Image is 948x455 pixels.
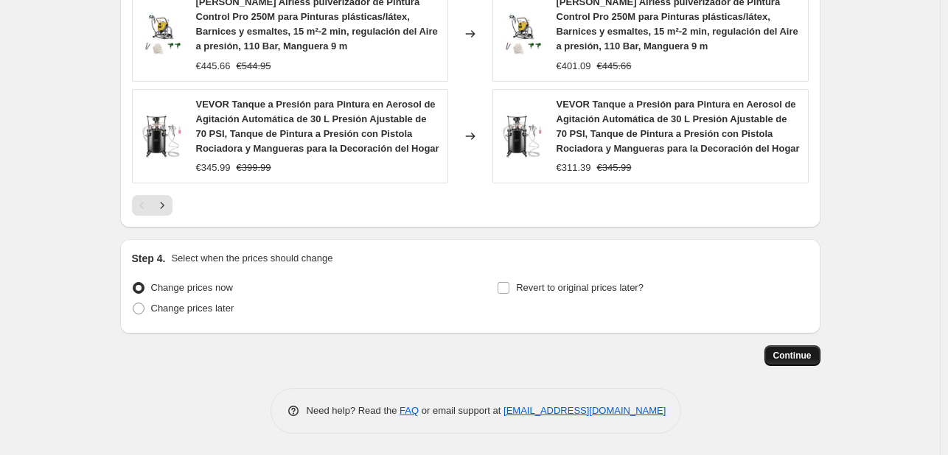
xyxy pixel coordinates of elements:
[501,12,545,56] img: 719I2gNTyxL_80x.jpg
[237,161,271,175] strike: €399.99
[400,405,419,416] a: FAQ
[597,59,632,74] strike: €445.66
[132,195,172,216] nav: Pagination
[307,405,400,416] span: Need help? Read the
[501,114,545,158] img: 71iTuyrXcGL_80x.jpg
[557,99,800,154] span: VEVOR Tanque a Presión para Pintura en Aerosol de Agitación Automática de 30 L Presión Ajustable ...
[503,405,666,416] a: [EMAIL_ADDRESS][DOMAIN_NAME]
[151,282,233,293] span: Change prices now
[516,282,644,293] span: Revert to original prices later?
[419,405,503,416] span: or email support at
[196,161,231,175] div: €345.99
[237,59,271,74] strike: €544.95
[140,114,184,158] img: 71iTuyrXcGL_80x.jpg
[140,12,184,56] img: 719I2gNTyxL_80x.jpg
[132,251,166,266] h2: Step 4.
[773,350,812,361] span: Continue
[152,195,172,216] button: Next
[196,99,439,154] span: VEVOR Tanque a Presión para Pintura en Aerosol de Agitación Automática de 30 L Presión Ajustable ...
[597,161,632,175] strike: €345.99
[171,251,332,266] p: Select when the prices should change
[151,303,234,314] span: Change prices later
[557,161,591,175] div: €311.39
[764,345,820,366] button: Continue
[196,59,231,74] div: €445.66
[557,59,591,74] div: €401.09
